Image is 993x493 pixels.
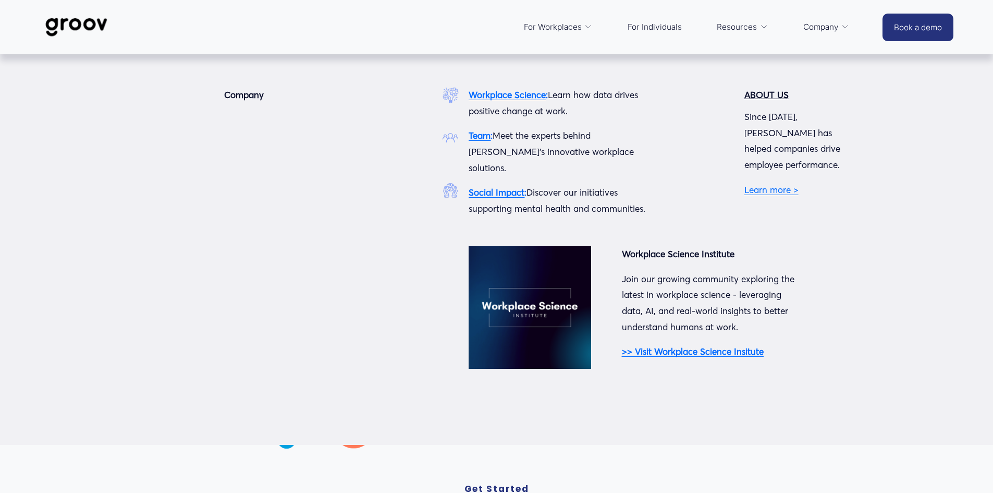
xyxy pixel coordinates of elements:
p: Learn how data drives positive change at work. [469,87,646,119]
p: Since [DATE], [PERSON_NAME] has helped companies drive employee performance. [744,109,861,173]
a: folder dropdown [712,15,773,40]
a: For Individuals [622,15,687,40]
strong: : [546,89,548,100]
p: Join our growing community exploring the latest in workplace science - leveraging data, AI, and r... [622,271,800,335]
a: Workplace Science [469,89,546,100]
strong: : [524,187,526,198]
span: For Workplaces [524,20,582,34]
strong: ABOUT US [744,89,789,100]
a: Book a demo [882,14,953,41]
span: Company [803,20,839,34]
span: Resources [717,20,757,34]
img: Groov | Workplace Science Platform | Unlock Performance | Drive Results [40,10,113,44]
a: Learn more > [744,184,799,195]
p: Meet the experts behind [PERSON_NAME]'s innovative workplace solutions. [469,128,646,176]
strong: : [491,130,493,141]
a: folder dropdown [798,15,855,40]
a: Social Impact [469,187,524,198]
strong: Company [224,89,264,100]
a: Team [469,130,491,141]
p: Discover our initiatives supporting mental health and communities. [469,185,646,217]
strong: Workplace Science Institute [622,248,734,259]
a: folder dropdown [519,15,598,40]
a: >> Visit Workplace Science Insitute [622,346,764,357]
